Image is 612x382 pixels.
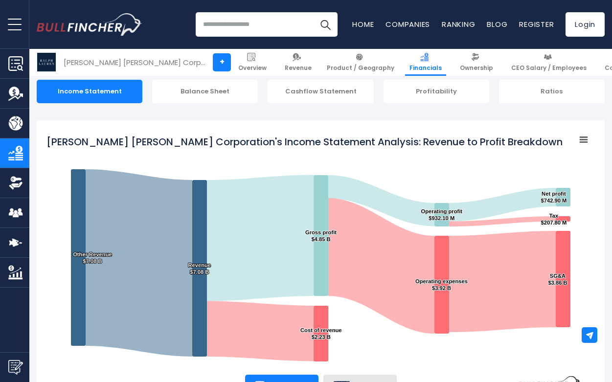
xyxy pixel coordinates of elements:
a: Register [519,19,554,29]
a: Ownership [455,49,498,76]
text: SG&A $3.86 B [548,273,567,286]
span: Financials [409,64,442,72]
img: RL logo [37,53,56,71]
button: Search [313,12,338,37]
text: Cost of revenue $2.23 B [300,327,342,340]
a: Go to homepage [37,13,142,36]
div: Profitability [384,80,489,103]
div: Income Statement [37,80,142,103]
tspan: [PERSON_NAME] [PERSON_NAME] Corporation's Income Statement Analysis: Revenue to Profit Breakdown [46,135,563,149]
a: Product / Geography [322,49,399,76]
div: Balance Sheet [152,80,258,103]
div: [PERSON_NAME] [PERSON_NAME] Corporation [64,57,205,68]
text: Revenue $7.08 B [188,262,211,275]
a: Revenue [280,49,316,76]
img: Bullfincher logo [37,13,142,36]
img: Ownership [8,176,23,190]
a: Home [352,19,374,29]
a: Ranking [442,19,475,29]
div: Ratios [499,80,605,103]
text: Other Revenue $7.08 B [73,251,112,264]
span: Overview [238,64,267,72]
text: Net profit $742.90 M [541,191,567,203]
div: Cashflow Statement [268,80,373,103]
a: Blog [487,19,507,29]
a: Login [566,12,605,37]
span: Product / Geography [327,64,394,72]
a: CEO Salary / Employees [507,49,591,76]
span: Revenue [285,64,312,72]
a: Companies [385,19,430,29]
span: Ownership [460,64,493,72]
text: Gross profit $4.85 B [305,229,337,242]
a: + [213,53,231,71]
text: Operating expenses $3.92 B [415,278,468,291]
a: Financials [405,49,446,76]
svg: Ralph Lauren Corporation's Income Statement Analysis: Revenue to Profit Breakdown [46,130,595,375]
span: CEO Salary / Employees [511,64,587,72]
a: Overview [234,49,271,76]
text: Tax $207.80 M [541,213,567,225]
text: Operating profit $932.10 M [421,208,463,221]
